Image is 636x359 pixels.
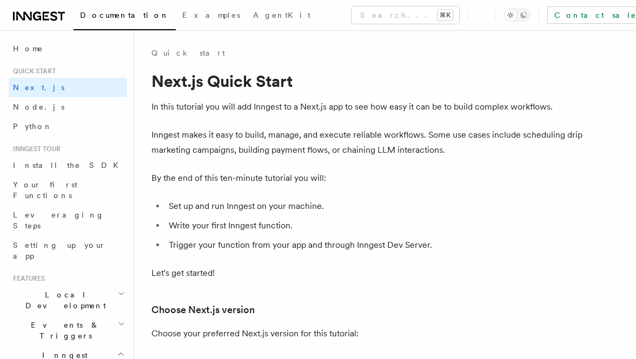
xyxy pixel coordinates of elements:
li: Set up and run Inngest on your machine. [165,199,584,214]
a: Your first Functions [9,175,127,205]
p: By the end of this ten-minute tutorial you will: [151,171,584,186]
span: Node.js [13,103,64,111]
a: Python [9,117,127,136]
kbd: ⌘K [438,10,453,21]
span: Features [9,274,45,283]
span: Events & Triggers [9,320,118,341]
span: Python [13,122,52,131]
span: Quick start [9,67,56,76]
span: Home [13,43,43,54]
button: Events & Triggers [9,315,127,346]
span: Inngest tour [9,145,61,153]
p: In this tutorial you will add Inngest to a Next.js app to see how easy it can be to build complex... [151,99,584,114]
a: Setting up your app [9,235,127,266]
a: Leveraging Steps [9,205,127,235]
a: Choose Next.js version [151,302,255,317]
span: Examples [182,11,240,19]
span: AgentKit [253,11,310,19]
p: Let's get started! [151,266,584,281]
span: Next.js [13,83,64,92]
span: Setting up your app [13,241,106,260]
a: Next.js [9,78,127,97]
button: Search...⌘K [352,6,459,24]
span: Local Development [9,289,118,311]
a: Quick start [151,48,225,58]
span: Leveraging Steps [13,211,104,230]
li: Trigger your function from your app and through Inngest Dev Server. [165,238,584,253]
a: Node.js [9,97,127,117]
li: Write your first Inngest function. [165,218,584,233]
a: Install the SDK [9,155,127,175]
span: Install the SDK [13,161,125,170]
p: Choose your preferred Next.js version for this tutorial: [151,326,584,341]
p: Inngest makes it easy to build, manage, and execute reliable workflows. Some use cases include sc... [151,127,584,158]
span: Documentation [80,11,169,19]
a: Documentation [74,3,176,30]
button: Local Development [9,285,127,315]
h1: Next.js Quick Start [151,71,584,91]
a: Home [9,39,127,58]
span: Your first Functions [13,180,77,200]
button: Toggle dark mode [504,9,530,22]
a: Examples [176,3,247,29]
a: AgentKit [247,3,317,29]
